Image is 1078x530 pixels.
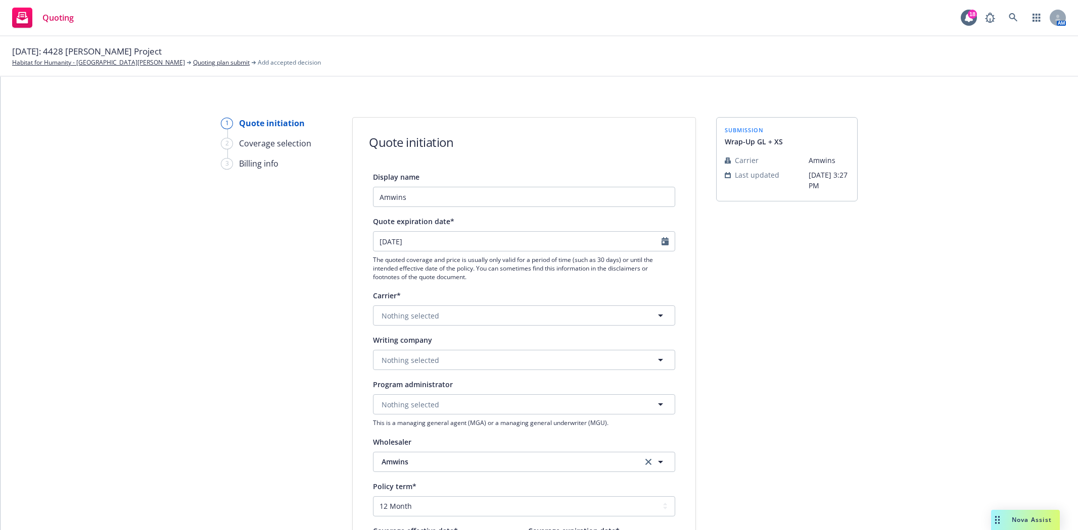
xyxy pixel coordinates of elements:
span: Nothing selected [382,310,439,321]
span: The quoted coverage and price is usually only valid for a period of time (such as 30 days) or unt... [373,255,675,281]
h1: Quote initiation [369,134,453,150]
span: Display name [373,172,419,182]
a: Search [1003,8,1023,28]
span: Nova Assist [1012,515,1052,524]
span: Carrier [735,155,759,166]
span: Program administrator [373,380,453,389]
input: MM/DD/YYYY [373,232,662,251]
button: Nothing selected [373,350,675,370]
span: Quoting [42,14,74,22]
span: [DATE]: 4428 [PERSON_NAME] Project [12,45,162,58]
button: Amwinsclear selection [373,452,675,472]
span: [DATE] 3:27 PM [809,170,849,191]
span: This is a managing general agent (MGA) or a managing general underwriter (MGU). [373,418,675,427]
a: Quoting plan submit [193,58,250,67]
a: Quoting [8,4,78,32]
span: Wrap-Up GL + XS [725,136,783,147]
span: Wholesaler [373,437,411,447]
span: Carrier* [373,291,401,300]
div: 2 [221,138,233,149]
button: Nothing selected [373,305,675,326]
span: Nothing selected [382,399,439,410]
span: Amwins [382,456,627,467]
div: Coverage selection [239,137,311,149]
a: Habitat for Humanity - [GEOGRAPHIC_DATA][PERSON_NAME] [12,58,185,67]
div: 1 [221,118,233,129]
a: clear selection [642,456,654,468]
a: Switch app [1026,8,1047,28]
div: Billing info [239,157,278,170]
div: Quote initiation [239,117,305,129]
svg: Calendar [662,237,669,245]
span: Amwins [809,155,849,166]
a: Report a Bug [980,8,1000,28]
div: 18 [968,10,977,19]
span: Policy term* [373,482,416,491]
div: Drag to move [991,510,1004,530]
span: Last updated [735,170,779,180]
span: submission [725,126,783,134]
span: Add accepted decision [258,58,321,67]
span: Writing company [373,335,432,345]
button: Nova Assist [991,510,1060,530]
button: Nothing selected [373,394,675,414]
div: 3 [221,158,233,170]
span: Nothing selected [382,355,439,365]
span: Quote expiration date* [373,217,454,226]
